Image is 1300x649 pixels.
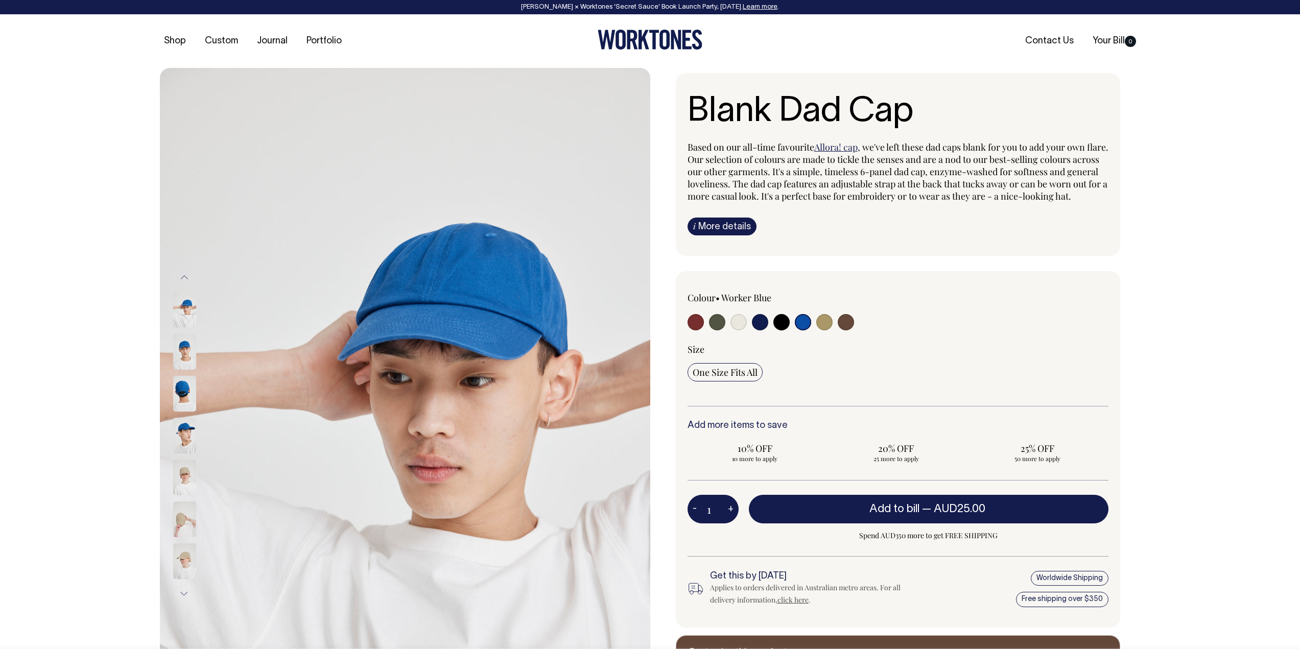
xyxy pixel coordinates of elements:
button: + [723,499,739,519]
span: — [922,504,988,514]
div: Applies to orders delivered in Australian metro areas. For all delivery information, . [710,582,917,606]
span: 0 [1125,36,1136,47]
span: Based on our all-time favourite [688,141,814,153]
input: 10% OFF 10 more to apply [688,439,823,466]
a: click here [777,595,809,605]
img: washed-khaki [173,543,196,579]
span: One Size Fits All [693,366,758,378]
a: Portfolio [302,33,346,50]
span: 25 more to apply [834,454,959,463]
button: Next [177,582,192,605]
span: 10% OFF [693,442,818,454]
span: • [716,292,720,304]
a: Journal [253,33,292,50]
span: 10 more to apply [693,454,818,463]
img: worker-blue [173,334,196,370]
button: - [688,499,702,519]
h6: Get this by [DATE] [710,571,917,582]
a: Custom [201,33,242,50]
button: Previous [177,266,192,289]
img: washed-khaki [173,460,196,495]
h1: Blank Dad Cap [688,93,1108,132]
img: worker-blue [173,292,196,328]
span: 20% OFF [834,442,959,454]
a: Shop [160,33,190,50]
img: washed-khaki [173,501,196,537]
a: Learn more [743,4,777,10]
span: Spend AUD350 more to get FREE SHIPPING [749,530,1108,542]
img: worker-blue [173,376,196,412]
span: i [693,221,696,231]
a: Allora! cap [814,141,858,153]
div: Colour [688,292,856,304]
h6: Add more items to save [688,421,1108,431]
label: Worker Blue [721,292,771,304]
div: [PERSON_NAME] × Worktones ‘Secret Sauce’ Book Launch Party, [DATE]. . [10,4,1290,11]
span: , we've left these dad caps blank for you to add your own flare. Our selection of colours are mad... [688,141,1108,202]
img: worker-blue [173,418,196,453]
span: 50 more to apply [975,454,1100,463]
span: Add to bill [869,504,919,514]
input: One Size Fits All [688,363,763,381]
a: iMore details [688,218,757,235]
input: 25% OFF 50 more to apply [970,439,1105,466]
div: Size [688,343,1108,355]
a: Contact Us [1021,33,1078,50]
a: Your Bill0 [1089,33,1140,50]
button: Add to bill —AUD25.00 [749,495,1108,523]
input: 20% OFF 25 more to apply [829,439,964,466]
span: AUD25.00 [934,504,985,514]
span: 25% OFF [975,442,1100,454]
